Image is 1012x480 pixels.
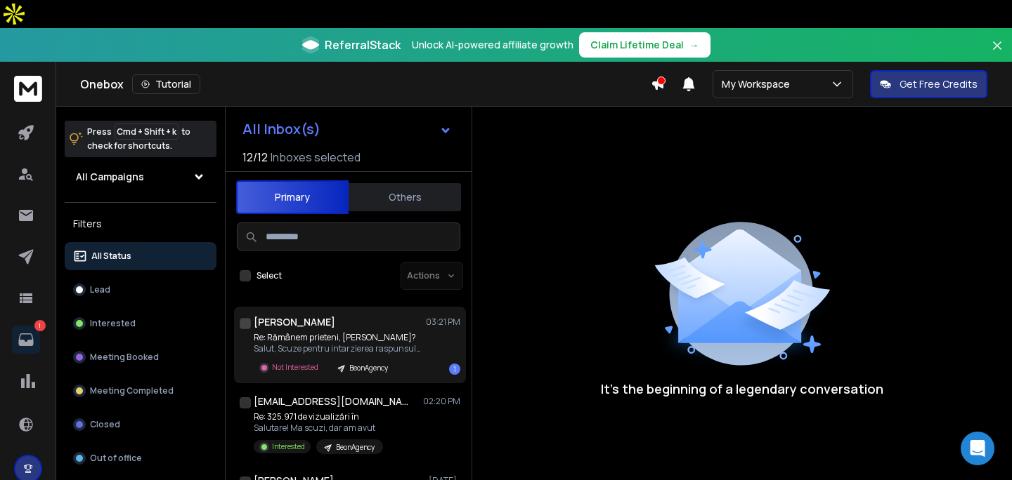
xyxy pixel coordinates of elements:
span: ReferralStack [325,36,401,53]
p: 02:20 PM [423,396,460,407]
p: BeonAgency [349,363,388,373]
button: Get Free Credits [870,70,987,98]
p: It’s the beginning of a legendary conversation [601,379,883,399]
p: Not Interested [272,362,318,373]
button: Meeting Booked [65,343,216,371]
button: All Campaigns [65,163,216,191]
button: Closed [65,411,216,439]
p: Meeting Booked [90,352,159,363]
div: Onebox [80,74,651,94]
p: All Status [91,251,131,262]
p: My Workspace [722,77,796,91]
h1: All Campaigns [76,170,144,184]
p: Interested [272,441,305,452]
button: Tutorial [132,74,200,94]
div: 1 [449,364,460,375]
span: → [689,38,699,52]
p: Re: Rămânem prieteni, [PERSON_NAME]? [254,332,422,343]
button: Close banner [988,36,1006,70]
button: Primary [236,180,349,214]
p: Unlock AI-powered affiliate growth [412,38,573,52]
p: BeonAgency [336,442,375,453]
button: Interested [65,309,216,338]
label: Select [257,270,282,281]
p: Lead [90,284,110,295]
button: Lead [65,276,216,304]
button: All Inbox(s) [231,115,463,143]
p: Interested [90,318,136,329]
button: Others [349,182,461,213]
p: Meeting Completed [90,385,174,396]
button: Out of office [65,444,216,472]
p: Out of office [90,453,142,464]
button: Claim Lifetime Deal→ [579,32,711,58]
p: Closed [90,419,120,430]
p: 1 [34,320,46,331]
span: Cmd + Shift + k [115,124,179,140]
div: Open Intercom Messenger [961,432,994,465]
h1: [EMAIL_ADDRESS][DOMAIN_NAME] [254,394,408,408]
a: 1 [12,326,40,354]
p: Press to check for shortcuts. [87,125,190,153]
h3: Inboxes selected [271,149,361,166]
p: 03:21 PM [426,316,460,328]
p: Get Free Credits [900,77,978,91]
h1: [PERSON_NAME] [254,315,335,329]
button: Meeting Completed [65,377,216,405]
p: Re: 325.971 de vizualizări în [254,411,383,422]
span: 12 / 12 [242,149,268,166]
button: All Status [65,242,216,270]
p: Salut, Scuze pentru intarzierea raspunsului. [254,343,422,354]
h1: All Inbox(s) [242,122,320,136]
h3: Filters [65,214,216,234]
p: Salutare! Ma scuzi, dar am avut [254,422,383,434]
